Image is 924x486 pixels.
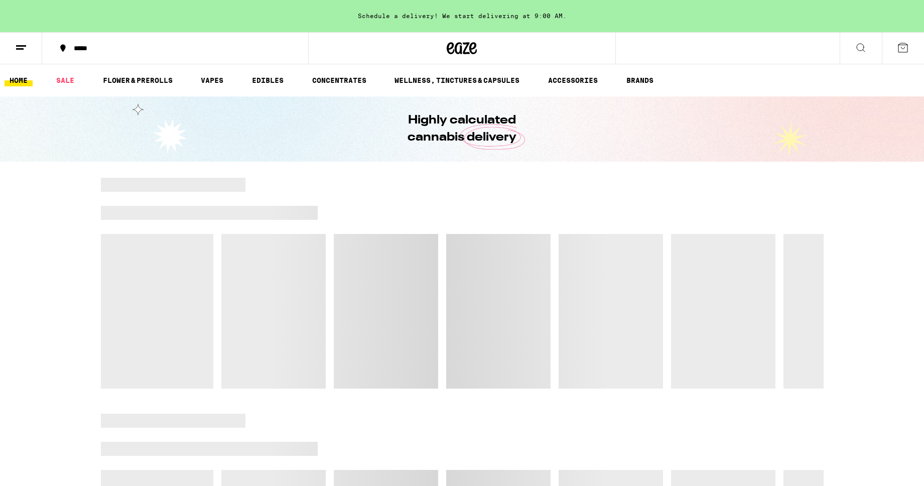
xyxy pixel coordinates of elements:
[51,74,79,86] a: SALE
[5,74,33,86] a: HOME
[621,74,658,86] a: BRANDS
[379,112,545,146] h1: Highly calculated cannabis delivery
[543,74,603,86] a: ACCESSORIES
[196,74,228,86] a: VAPES
[389,74,524,86] a: WELLNESS, TINCTURES & CAPSULES
[247,74,289,86] a: EDIBLES
[98,74,178,86] a: FLOWER & PREROLLS
[307,74,371,86] a: CONCENTRATES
